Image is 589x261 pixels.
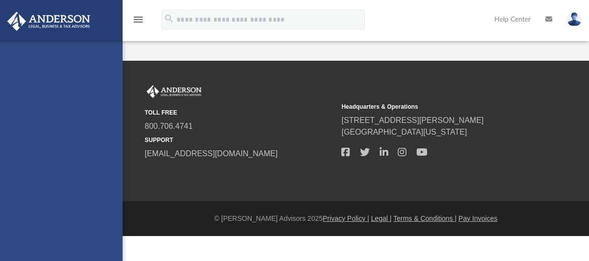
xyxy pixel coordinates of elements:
a: Privacy Policy | [323,214,369,222]
a: Terms & Conditions | [393,214,457,222]
i: menu [132,14,144,25]
img: Anderson Advisors Platinum Portal [4,12,93,31]
a: Pay Invoices [459,214,497,222]
small: Headquarters & Operations [341,102,531,111]
small: SUPPORT [145,136,334,144]
i: search [164,13,175,24]
div: © [PERSON_NAME] Advisors 2025 [123,214,589,224]
a: [EMAIL_ADDRESS][DOMAIN_NAME] [145,149,278,158]
a: [STREET_ADDRESS][PERSON_NAME] [341,116,484,124]
a: 800.706.4741 [145,122,193,130]
a: [GEOGRAPHIC_DATA][US_STATE] [341,128,467,136]
img: Anderson Advisors Platinum Portal [145,85,204,98]
img: User Pic [567,12,582,26]
small: TOLL FREE [145,108,334,117]
a: menu [132,19,144,25]
a: Legal | [371,214,392,222]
